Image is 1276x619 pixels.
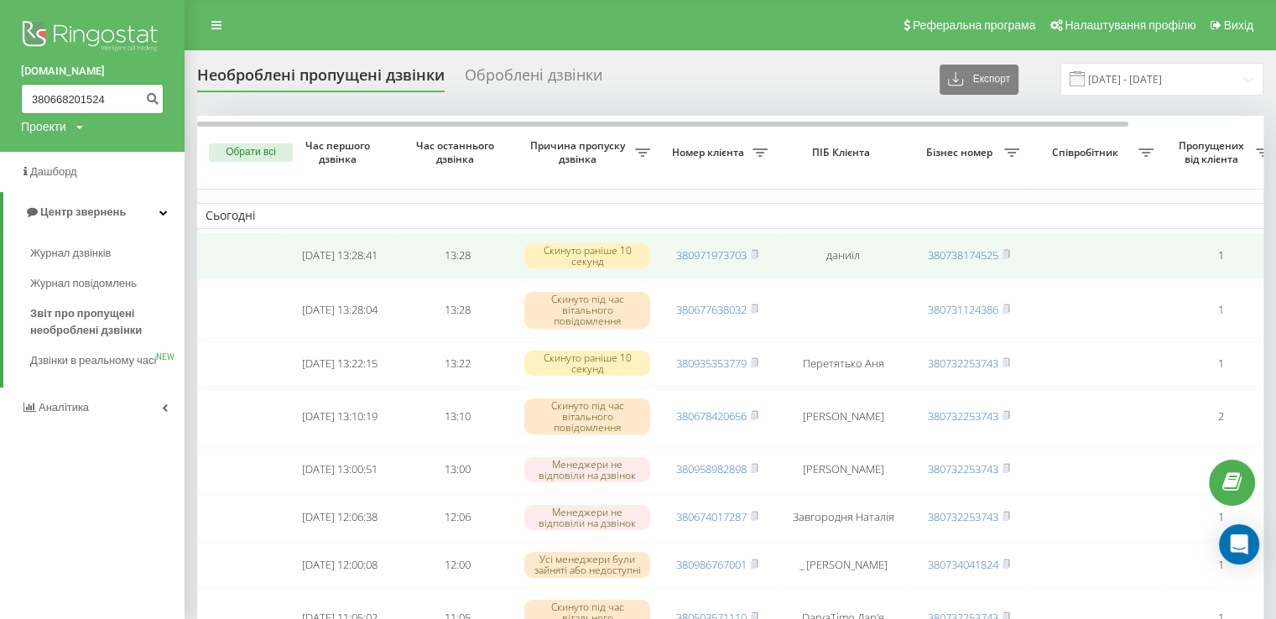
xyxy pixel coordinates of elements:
a: 380674017287 [676,509,747,524]
span: Центр звернень [40,205,126,218]
a: Журнал дзвінків [30,238,185,268]
a: [DOMAIN_NAME] [21,63,164,80]
td: 12:06 [398,495,516,539]
div: Необроблені пропущені дзвінки [197,66,445,92]
td: 13:28 [398,283,516,338]
td: [PERSON_NAME] [776,389,910,445]
td: [DATE] 13:00:51 [281,448,398,492]
a: 380732253743 [928,356,998,371]
div: Open Intercom Messenger [1219,524,1259,564]
a: 380732253743 [928,509,998,524]
button: Експорт [940,65,1018,95]
td: 13:00 [398,448,516,492]
span: Час останнього дзвінка [412,139,503,165]
div: Скинуто під час вітального повідомлення [524,398,650,435]
td: 13:22 [398,341,516,386]
div: Скинуто під час вітального повідомлення [524,292,650,329]
span: Журнал повідомлень [30,275,137,292]
a: 380935353779 [676,356,747,371]
a: Журнал повідомлень [30,268,185,299]
td: Завгородня Наталія [776,495,910,539]
div: Менеджери не відповіли на дзвінок [524,505,650,530]
img: Ringostat logo [21,17,164,59]
a: 380677638032 [676,302,747,317]
button: Обрати всі [209,143,293,162]
span: Звіт про пропущені необроблені дзвінки [30,305,176,339]
a: Звіт про пропущені необроблені дзвінки [30,299,185,346]
span: Дзвінки в реальному часі [30,352,156,369]
a: 380734041824 [928,557,998,572]
td: _ [PERSON_NAME] [776,543,910,587]
td: [DATE] 13:22:15 [281,341,398,386]
span: Причина пропуску дзвінка [524,139,635,165]
span: Пропущених від клієнта [1170,139,1256,165]
a: 380986767001 [676,557,747,572]
td: Перетятько Аня [776,341,910,386]
td: даниїл [776,232,910,279]
td: 13:28 [398,232,516,279]
div: Скинуто раніше 10 секунд [524,243,650,268]
span: Дашборд [30,165,77,178]
a: 380738174525 [928,247,998,263]
td: [DATE] 12:00:08 [281,543,398,587]
a: 380678420656 [676,408,747,424]
a: 380971973703 [676,247,747,263]
a: 380958982898 [676,461,747,476]
span: Журнал дзвінків [30,245,111,262]
td: [DATE] 13:28:41 [281,232,398,279]
td: [PERSON_NAME] [776,448,910,492]
a: Дзвінки в реальному часіNEW [30,346,185,376]
span: Реферальна програма [913,18,1036,32]
input: Пошук за номером [21,84,164,114]
div: Менеджери не відповіли на дзвінок [524,457,650,482]
a: 380732253743 [928,461,998,476]
div: Усі менеджери були зайняті або недоступні [524,552,650,577]
span: Номер клієнта [667,146,753,159]
td: [DATE] 13:10:19 [281,389,398,445]
td: 13:10 [398,389,516,445]
div: Проекти [21,118,66,135]
span: Бізнес номер [919,146,1004,159]
span: ПІБ Клієнта [790,146,896,159]
span: Аналiтика [39,401,89,414]
a: 380732253743 [928,408,998,424]
span: Вихід [1224,18,1253,32]
td: [DATE] 13:28:04 [281,283,398,338]
div: Оброблені дзвінки [465,66,602,92]
td: 12:00 [398,543,516,587]
a: 380731124386 [928,302,998,317]
td: [DATE] 12:06:38 [281,495,398,539]
span: Налаштування профілю [1065,18,1195,32]
span: Час першого дзвінка [294,139,385,165]
span: Співробітник [1036,146,1138,159]
a: Центр звернень [3,192,185,232]
div: Скинуто раніше 10 секунд [524,351,650,376]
